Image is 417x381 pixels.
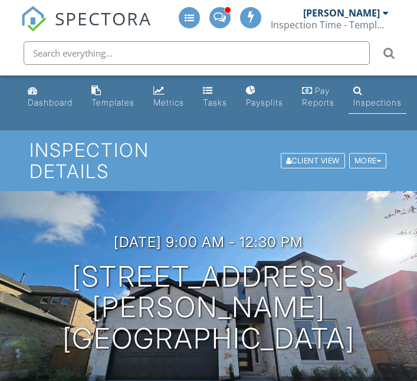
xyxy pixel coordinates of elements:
[349,153,387,169] div: More
[246,97,283,107] div: Paysplits
[353,97,402,107] div: Inspections
[349,80,406,114] a: Inspections
[28,97,73,107] div: Dashboard
[87,80,139,114] a: Templates
[303,7,380,19] div: [PERSON_NAME]
[241,80,288,114] a: Paysplits
[91,97,134,107] div: Templates
[153,97,184,107] div: Metrics
[149,80,189,114] a: Metrics
[198,80,232,114] a: Tasks
[297,80,339,114] a: Pay Reports
[280,156,348,165] a: Client View
[23,80,77,114] a: Dashboard
[19,261,398,354] h1: [STREET_ADDRESS][PERSON_NAME] [GEOGRAPHIC_DATA]
[114,234,303,250] h3: [DATE] 9:00 am - 12:30 pm
[29,140,388,181] h1: Inspection Details
[55,6,152,31] span: SPECTORA
[302,86,334,107] div: Pay Reports
[21,6,47,32] img: The Best Home Inspection Software - Spectora
[24,41,370,65] input: Search everything...
[21,16,152,41] a: SPECTORA
[281,153,345,169] div: Client View
[203,97,227,107] div: Tasks
[271,19,389,31] div: Inspection Time - Temple/Waco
